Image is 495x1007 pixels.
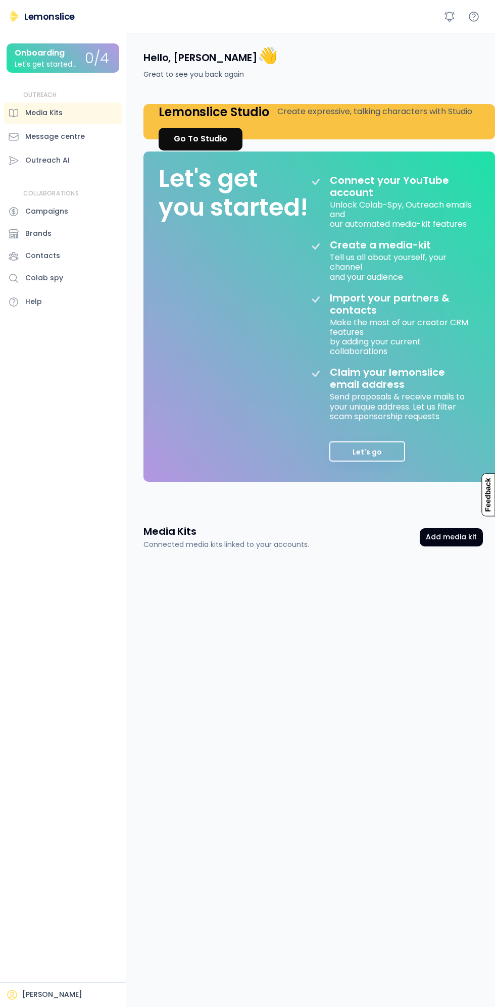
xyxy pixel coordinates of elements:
[23,91,57,99] div: OUTREACH
[329,441,405,462] button: Let's go
[330,198,472,229] div: Unlock Colab-Spy, Outreach emails and our automated media-kit features
[25,273,63,283] div: Colab spy
[25,131,85,142] div: Message centre
[330,174,472,198] div: Connect your YouTube account
[25,296,42,307] div: Help
[330,251,472,282] div: Tell us all about yourself, your channel and your audience
[277,106,472,118] div: Create expressive, talking characters with Studio
[362,562,453,653] div: Start here
[330,366,472,390] div: Claim your lemonslice email address
[330,292,472,316] div: Import your partners & contacts
[25,108,63,118] div: Media Kits
[330,390,472,421] div: Send proposals & receive mails to your unique address. Let us filter scam sponsorship requests
[362,562,453,653] img: yH5BAEAAAAALAAAAAABAAEAAAIBRAA7
[143,69,244,80] div: Great to see you back again
[258,44,278,67] font: 👋
[15,61,77,68] div: Let's get started...
[174,133,227,145] div: Go To Studio
[15,48,65,58] div: Onboarding
[25,206,68,217] div: Campaigns
[25,250,60,261] div: Contacts
[143,539,309,550] div: Connected media kits linked to your accounts.
[159,128,242,150] a: Go To Studio
[330,316,472,357] div: Make the most of our creator CRM features by adding your current collaborations
[159,104,269,120] h4: Lemonslice Studio
[8,10,20,22] img: Lemonslice
[22,990,82,1000] div: [PERSON_NAME]
[25,228,52,239] div: Brands
[143,524,196,538] h3: Media Kits
[24,10,75,23] div: Lemonslice
[159,164,308,222] div: Let's get you started!
[143,45,277,66] h4: Hello, [PERSON_NAME]
[25,155,70,166] div: Outreach AI
[23,189,79,198] div: COLLABORATIONS
[85,51,109,67] div: 0/4
[330,239,456,251] div: Create a media-kit
[420,528,483,546] button: Add media kit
